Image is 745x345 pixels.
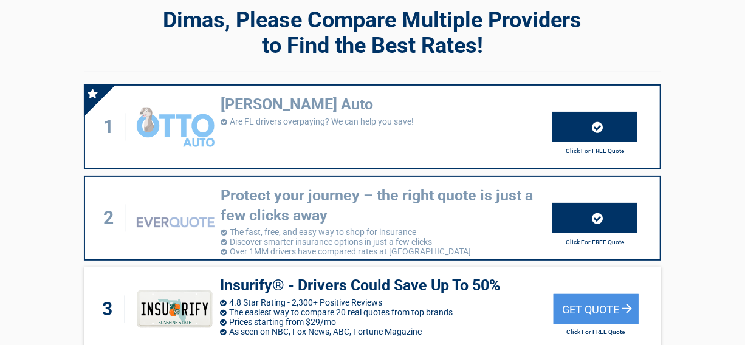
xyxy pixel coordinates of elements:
[220,276,553,296] h3: Insurify® - Drivers Could Save Up To 50%
[137,217,215,227] img: everquote's logo
[136,290,214,328] img: insurify's logo
[220,327,553,336] li: As seen on NBC, Fox News, ABC, Fortune Magazine
[84,7,661,58] h2: Dimas, Please Compare Multiple Providers to Find the Best Rates!
[137,108,215,147] img: ottoinsurance's logo
[221,237,552,247] li: Discover smarter insurance options in just a few clicks
[552,148,637,154] h2: Click For FREE Quote
[221,227,552,237] li: The fast, free, and easy way to shop for insurance
[554,329,639,335] h2: Click For FREE Quote
[97,205,126,232] div: 2
[552,239,637,245] h2: Click For FREE Quote
[96,296,125,323] div: 3
[220,317,553,327] li: Prices starting from $29/mo
[554,294,639,324] div: Get Quote
[220,298,553,307] li: 4.8 Star Rating - 2,300+ Positive Reviews
[221,117,552,126] li: Are FL drivers overpaying? We can help you save!
[221,247,552,256] li: Over 1MM drivers have compared rates at [GEOGRAPHIC_DATA]
[220,307,553,317] li: The easiest way to compare 20 real quotes from top brands
[221,95,552,115] h3: [PERSON_NAME] Auto
[221,186,552,225] h3: Protect your journey – the right quote is just a few clicks away
[97,114,126,141] div: 1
